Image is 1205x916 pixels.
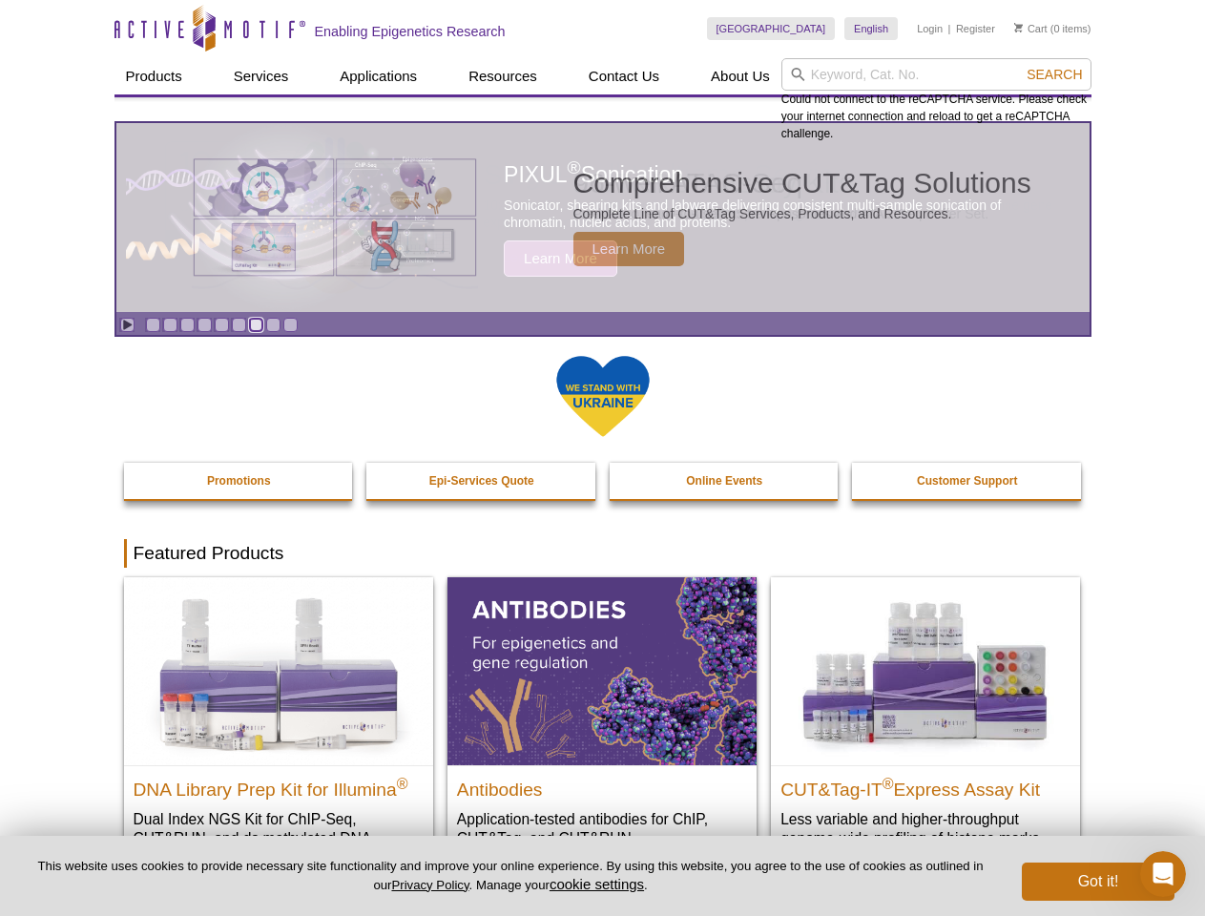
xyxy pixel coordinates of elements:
a: Resources [457,58,549,94]
a: Go to slide 4 [197,318,212,332]
p: Application-tested antibodies for ChIP, CUT&Tag, and CUT&RUN. [457,809,747,848]
sup: ® [397,775,408,791]
strong: Promotions [207,474,271,488]
div: Could not connect to the reCAPTCHA service. Please check your internet connection and reload to g... [781,58,1091,142]
img: All Antibodies [447,577,757,764]
a: DNA Library Prep Kit for Illumina DNA Library Prep Kit for Illumina® Dual Index NGS Kit for ChIP-... [124,577,433,885]
a: Login [917,22,943,35]
button: cookie settings [550,876,644,892]
article: Comprehensive CUT&Tag Solutions [116,123,1090,312]
button: Got it! [1022,863,1174,901]
li: (0 items) [1014,17,1091,40]
h2: Enabling Epigenetics Research [315,23,506,40]
img: Various genetic charts and diagrams. [192,157,478,278]
a: Go to slide 1 [146,318,160,332]
a: Go to slide 3 [180,318,195,332]
span: Learn More [573,232,685,266]
a: Applications [328,58,428,94]
a: Go to slide 2 [163,318,177,332]
sup: ® [883,775,894,791]
a: [GEOGRAPHIC_DATA] [707,17,836,40]
strong: Epi-Services Quote [429,474,534,488]
a: Toggle autoplay [120,318,135,332]
img: CUT&Tag-IT® Express Assay Kit [771,577,1080,764]
a: English [844,17,898,40]
iframe: Intercom live chat [1140,851,1186,897]
a: All Antibodies Antibodies Application-tested antibodies for ChIP, CUT&Tag, and CUT&RUN. [447,577,757,866]
a: Customer Support [852,463,1083,499]
a: About Us [699,58,781,94]
img: Your Cart [1014,23,1023,32]
h2: CUT&Tag-IT Express Assay Kit [780,771,1070,800]
a: Online Events [610,463,841,499]
a: Privacy Policy [391,878,468,892]
a: Go to slide 7 [249,318,263,332]
img: We Stand With Ukraine [555,354,651,439]
h2: Comprehensive CUT&Tag Solutions [573,169,1031,198]
strong: Customer Support [917,474,1017,488]
a: Products [114,58,194,94]
a: Register [956,22,995,35]
h2: Featured Products [124,539,1082,568]
span: Search [1027,67,1082,82]
a: Epi-Services Quote [366,463,597,499]
a: Go to slide 5 [215,318,229,332]
li: | [948,17,951,40]
a: Various genetic charts and diagrams. Comprehensive CUT&Tag Solutions Complete Line of CUT&Tag Ser... [116,123,1090,312]
a: CUT&Tag-IT® Express Assay Kit CUT&Tag-IT®Express Assay Kit Less variable and higher-throughput ge... [771,577,1080,866]
a: Go to slide 6 [232,318,246,332]
a: Contact Us [577,58,671,94]
p: Dual Index NGS Kit for ChIP-Seq, CUT&RUN, and ds methylated DNA assays. [134,809,424,867]
p: Less variable and higher-throughput genome-wide profiling of histone marks​. [780,809,1070,848]
a: Cart [1014,22,1048,35]
p: Complete Line of CUT&Tag Services, Products, and Resources. [573,205,1031,222]
a: Go to slide 8 [266,318,280,332]
strong: Online Events [686,474,762,488]
a: Services [222,58,301,94]
p: This website uses cookies to provide necessary site functionality and improve your online experie... [31,858,990,894]
h2: Antibodies [457,771,747,800]
h2: DNA Library Prep Kit for Illumina [134,771,424,800]
a: Go to slide 9 [283,318,298,332]
a: Promotions [124,463,355,499]
img: DNA Library Prep Kit for Illumina [124,577,433,764]
input: Keyword, Cat. No. [781,58,1091,91]
button: Search [1021,66,1088,83]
